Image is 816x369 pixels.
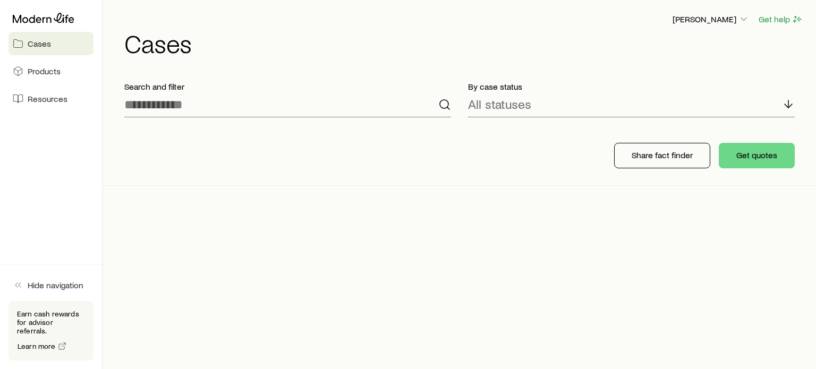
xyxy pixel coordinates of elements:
button: Get quotes [719,143,795,168]
a: Cases [8,32,93,55]
p: All statuses [468,97,531,111]
p: [PERSON_NAME] [673,14,749,24]
button: Hide navigation [8,273,93,297]
button: Share fact finder [614,143,710,168]
a: Products [8,59,93,83]
p: Share fact finder [632,150,693,160]
a: Resources [8,87,93,110]
span: Resources [28,93,67,104]
button: [PERSON_NAME] [672,13,750,26]
span: Learn more [18,342,56,350]
button: Get help [758,13,803,25]
span: Hide navigation [28,280,83,290]
p: Earn cash rewards for advisor referrals. [17,310,85,335]
span: Cases [28,38,51,49]
h1: Cases [124,30,803,56]
div: Earn cash rewards for advisor referrals.Learn more [8,301,93,361]
p: Search and filter [124,81,451,92]
span: Products [28,66,61,76]
p: By case status [468,81,795,92]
